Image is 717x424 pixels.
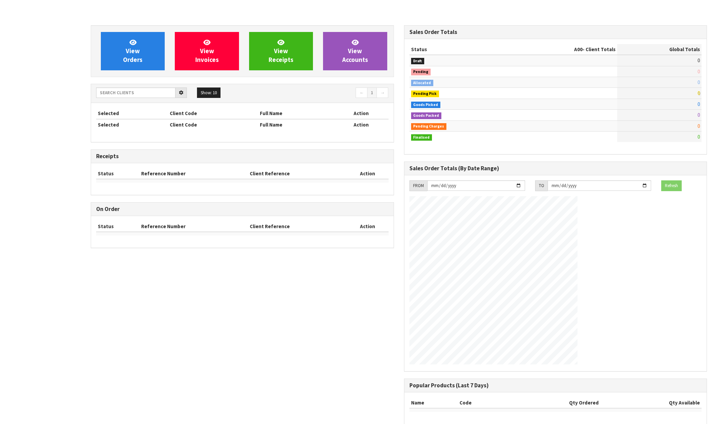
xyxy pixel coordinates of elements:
[96,119,168,130] th: Selected
[356,87,367,98] a: ←
[168,108,258,119] th: Client Code
[197,87,221,98] button: Show: 10
[411,80,434,86] span: Allocated
[248,221,347,232] th: Client Reference
[698,112,700,118] span: 0
[409,180,427,191] div: FROM
[409,165,702,172] h3: Sales Order Totals (By Date Range)
[506,44,617,55] th: - Client Totals
[409,44,506,55] th: Status
[367,87,377,98] a: 1
[96,108,168,119] th: Selected
[535,180,548,191] div: TO
[334,119,389,130] th: Action
[195,38,219,64] span: View Invoices
[123,38,143,64] span: View Orders
[409,382,702,389] h3: Popular Products (Last 7 Days)
[458,397,504,408] th: Code
[269,38,293,64] span: View Receipts
[96,168,140,179] th: Status
[323,32,387,70] a: ViewAccounts
[409,29,702,35] h3: Sales Order Totals
[698,90,700,96] span: 0
[96,221,140,232] th: Status
[247,87,389,99] nav: Page navigation
[258,108,334,119] th: Full Name
[600,397,702,408] th: Qty Available
[168,119,258,130] th: Client Code
[661,180,682,191] button: Refresh
[698,79,700,85] span: 0
[101,32,165,70] a: ViewOrders
[342,38,368,64] span: View Accounts
[334,108,389,119] th: Action
[698,123,700,129] span: 0
[411,69,431,75] span: Pending
[175,32,239,70] a: ViewInvoices
[96,153,389,160] h3: Receipts
[617,44,702,55] th: Global Totals
[347,221,389,232] th: Action
[698,101,700,107] span: 0
[411,123,447,130] span: Pending Charges
[411,112,442,119] span: Goods Packed
[409,397,458,408] th: Name
[698,57,700,64] span: 0
[249,32,313,70] a: ViewReceipts
[411,91,439,97] span: Pending Pick
[140,221,248,232] th: Reference Number
[248,168,347,179] th: Client Reference
[574,46,583,52] span: A00
[698,134,700,140] span: 0
[96,87,175,98] input: Search clients
[140,168,248,179] th: Reference Number
[504,397,601,408] th: Qty Ordered
[347,168,389,179] th: Action
[258,119,334,130] th: Full Name
[698,68,700,75] span: 0
[411,58,425,65] span: Draft
[411,102,441,108] span: Goods Picked
[411,134,432,141] span: Finalised
[96,206,389,212] h3: On Order
[376,87,388,98] a: →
